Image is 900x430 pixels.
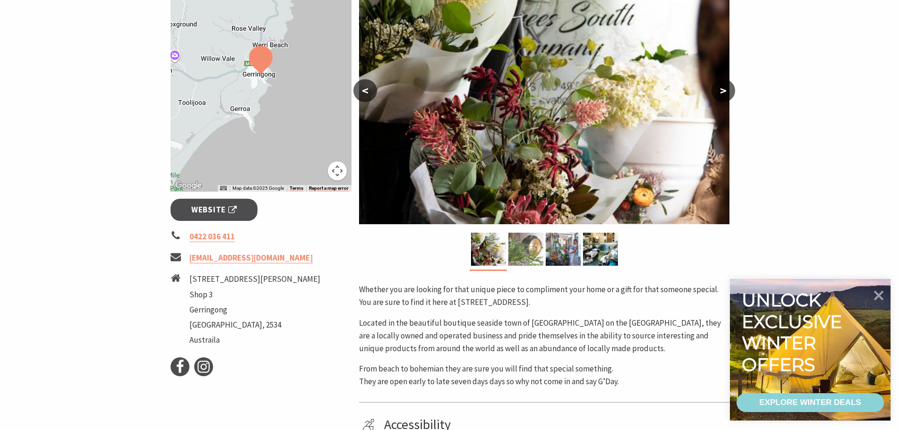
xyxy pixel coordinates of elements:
p: From beach to bohemian they are sure you will find that special something. They are open early to... [359,363,729,388]
li: Gerringong [189,304,320,316]
a: Terms (opens in new tab) [290,185,303,191]
button: < [353,79,377,102]
li: Austraila [189,334,320,346]
li: [GEOGRAPHIC_DATA], 2534 [189,319,320,331]
p: Located in the beautiful boutique seaside town of [GEOGRAPHIC_DATA] on the [GEOGRAPHIC_DATA], the... [359,317,729,355]
a: Report a map error [309,185,349,191]
a: Website [171,199,258,221]
a: EXPLORE WINTER DEALS [737,393,884,412]
span: Website [191,203,237,216]
div: Unlock exclusive winter offers [742,289,846,375]
a: 0422 036 411 [189,231,235,242]
a: [EMAIL_ADDRESS][DOMAIN_NAME] [189,253,313,263]
div: EXPLORE WINTER DEALS [759,393,861,412]
li: [STREET_ADDRESS][PERSON_NAME] [189,273,320,286]
a: Open this area in Google Maps (opens a new window) [173,179,204,192]
span: Map data ©2025 Google [232,185,284,191]
button: Keyboard shortcuts [220,185,227,192]
li: Shop 3 [189,288,320,301]
img: Google [173,179,204,192]
p: Whether you are looking for that unique piece to compliment your home or a gift for that someone ... [359,283,729,309]
button: > [711,79,735,102]
button: Map camera controls [328,161,347,180]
